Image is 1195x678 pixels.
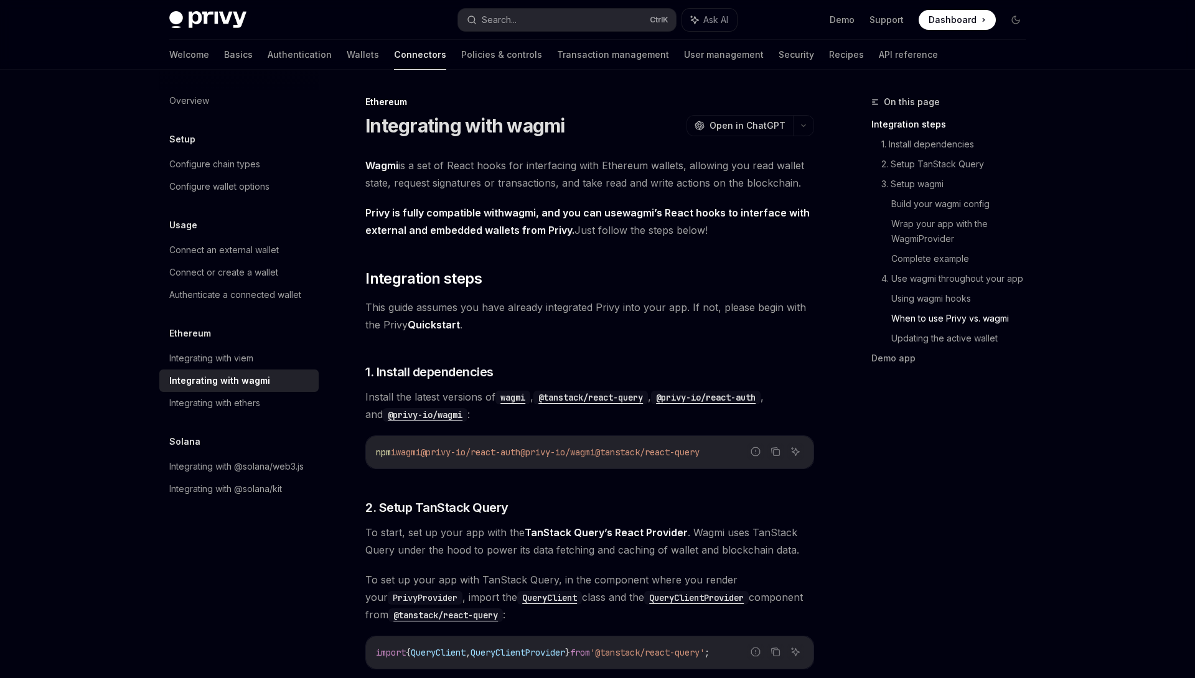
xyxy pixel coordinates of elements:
span: To start, set up your app with the . Wagmi uses TanStack Query under the hood to power its data f... [365,524,814,559]
a: Connectors [394,40,446,70]
button: Ask AI [787,644,804,660]
span: On this page [884,95,940,109]
div: Authenticate a connected wallet [169,287,301,302]
a: TanStack Query’s React Provider [525,526,688,539]
div: Integrating with wagmi [169,373,270,388]
a: Configure chain types [159,153,319,175]
span: Integration steps [365,269,482,289]
a: Using wagmi hooks [891,289,1036,309]
a: Integrating with @solana/web3.js [159,455,319,478]
span: 1. Install dependencies [365,363,494,381]
a: QueryClientProvider [644,591,749,603]
span: i [391,447,396,458]
button: Toggle dark mode [1006,10,1026,30]
a: Connect an external wallet [159,239,319,261]
a: Complete example [891,249,1036,269]
div: Integrating with viem [169,351,253,366]
span: import [376,647,406,658]
div: Configure wallet options [169,179,269,194]
a: Integration steps [871,114,1036,134]
a: API reference [879,40,938,70]
a: @privy-io/wagmi [383,408,467,420]
a: Recipes [829,40,864,70]
a: Quickstart [408,318,460,332]
span: To set up your app with TanStack Query, in the component where you render your , import the class... [365,571,814,623]
code: wagmi [495,391,530,404]
h5: Setup [169,132,195,147]
div: Integrating with ethers [169,396,260,411]
div: Integrating with @solana/web3.js [169,459,304,474]
a: Wallets [347,40,379,70]
a: Support [869,14,904,26]
code: QueryClient [517,591,582,605]
button: Ask AI [682,9,737,31]
a: Security [779,40,814,70]
div: Connect an external wallet [169,243,279,258]
a: Transaction management [557,40,669,70]
a: 2. Setup TanStack Query [881,154,1036,174]
span: QueryClient [411,647,466,658]
span: npm [376,447,391,458]
code: @tanstack/react-query [533,391,648,404]
span: { [406,647,411,658]
a: Build your wagmi config [891,194,1036,214]
button: Report incorrect code [747,443,764,460]
code: @tanstack/react-query [388,608,503,622]
a: Integrating with wagmi [159,369,319,392]
code: QueryClientProvider [644,591,749,605]
a: 4. Use wagmi throughout your app [881,269,1036,289]
span: '@tanstack/react-query' [590,647,705,658]
div: Configure chain types [169,157,260,172]
span: from [570,647,590,658]
button: Copy the contents from the code block [767,443,784,460]
a: Authenticate a connected wallet [159,284,319,306]
span: @privy-io/react-auth [421,447,520,458]
h5: Usage [169,218,197,233]
a: wagmi [622,207,654,220]
h1: Integrating with wagmi [365,114,565,137]
span: } [565,647,570,658]
a: Configure wallet options [159,175,319,198]
code: @privy-io/wagmi [383,408,467,422]
span: @tanstack/react-query [595,447,700,458]
strong: Privy is fully compatible with , and you can use ’s React hooks to interface with external and em... [365,207,810,236]
a: Overview [159,90,319,112]
code: PrivyProvider [388,591,462,605]
a: Policies & controls [461,40,542,70]
div: Connect or create a wallet [169,265,278,280]
span: Just follow the steps below! [365,204,814,239]
h5: Solana [169,434,200,449]
div: Overview [169,93,209,108]
a: User management [684,40,764,70]
a: wagmi [495,391,530,403]
a: wagmi [504,207,536,220]
span: Install the latest versions of , , , and : [365,388,814,423]
a: 1. Install dependencies [881,134,1036,154]
a: Updating the active wallet [891,328,1036,348]
h5: Ethereum [169,326,211,341]
span: Open in ChatGPT [710,119,785,132]
button: Report incorrect code [747,644,764,660]
a: Demo [830,14,855,26]
a: Wagmi [365,159,398,172]
span: Ask AI [703,14,728,26]
a: Integrating with ethers [159,392,319,414]
div: Integrating with @solana/kit [169,481,282,496]
a: Demo app [871,348,1036,368]
span: @privy-io/wagmi [520,447,595,458]
button: Search...CtrlK [458,9,676,31]
a: 3. Setup wagmi [881,174,1036,194]
span: Ctrl K [650,15,668,25]
img: dark logo [169,11,246,29]
button: Copy the contents from the code block [767,644,784,660]
a: QueryClient [517,591,582,603]
a: @tanstack/react-query [533,391,648,403]
span: QueryClientProvider [471,647,565,658]
span: , [466,647,471,658]
span: ; [705,647,710,658]
a: Integrating with @solana/kit [159,478,319,500]
a: @privy-io/react-auth [651,391,761,403]
a: Wrap your app with the WagmiProvider [891,214,1036,249]
a: When to use Privy vs. wagmi [891,309,1036,328]
span: 2. Setup TanStack Query [365,499,508,516]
